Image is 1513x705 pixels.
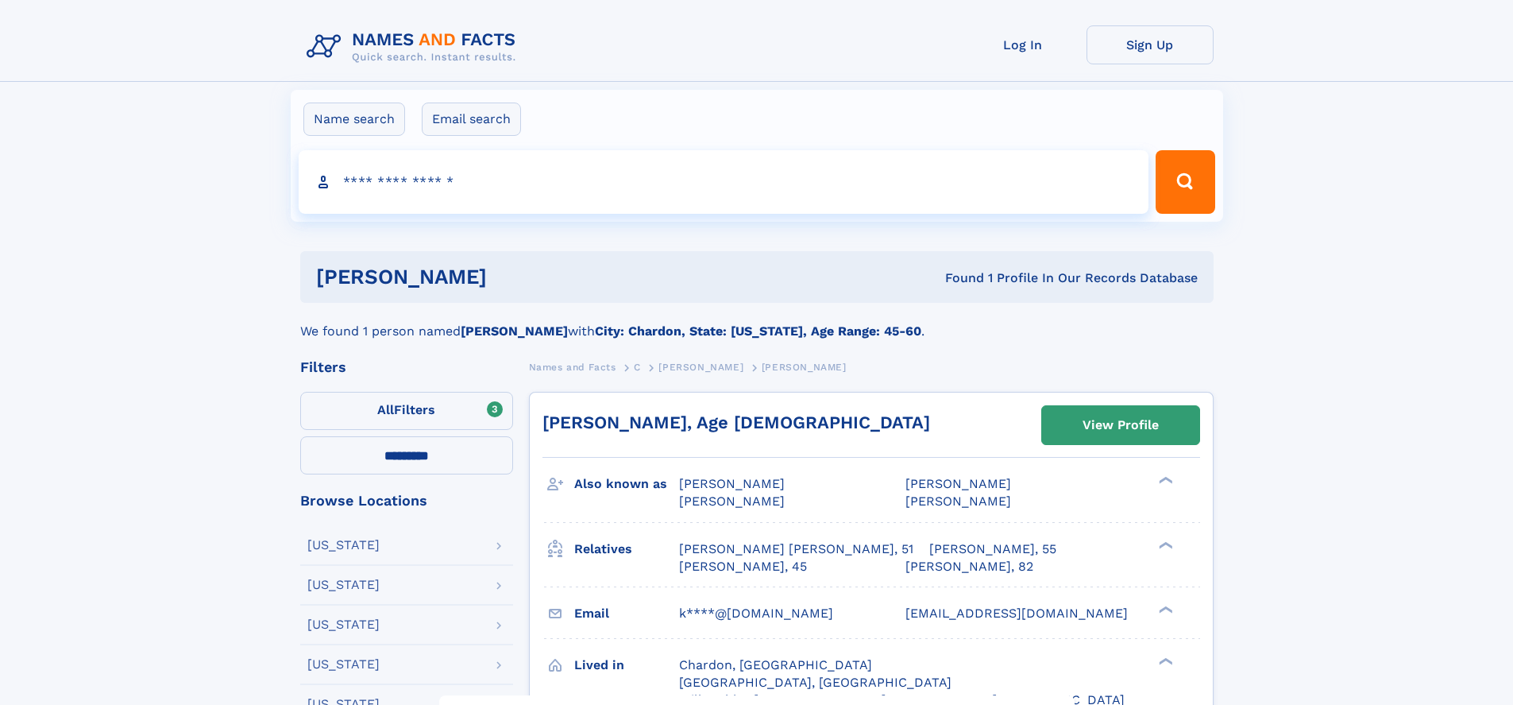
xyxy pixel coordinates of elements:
span: [GEOGRAPHIC_DATA], [GEOGRAPHIC_DATA] [679,675,951,690]
h1: [PERSON_NAME] [316,267,716,287]
div: [US_STATE] [307,579,380,591]
h3: Also known as [574,471,679,498]
div: ❯ [1155,540,1174,550]
button: Search Button [1156,150,1214,214]
div: [US_STATE] [307,539,380,552]
h3: Relatives [574,536,679,563]
span: Chardon, [GEOGRAPHIC_DATA] [679,657,872,672]
a: Sign Up [1087,25,1214,64]
span: [EMAIL_ADDRESS][DOMAIN_NAME] [905,606,1128,621]
div: We found 1 person named with . [300,303,1214,341]
a: Log In [959,25,1087,64]
label: Email search [422,103,521,136]
h3: Email [574,600,679,627]
span: All [377,402,394,417]
label: Filters [300,392,513,430]
a: [PERSON_NAME], Age [DEMOGRAPHIC_DATA] [542,413,930,432]
div: [US_STATE] [307,658,380,671]
span: [PERSON_NAME] [658,362,743,373]
img: Logo Names and Facts [300,25,529,68]
span: [PERSON_NAME] [679,494,785,509]
a: [PERSON_NAME], 55 [929,540,1056,558]
label: Name search [303,103,405,136]
span: [PERSON_NAME] [762,362,847,373]
div: ❯ [1155,656,1174,666]
div: ❯ [1155,604,1174,614]
a: [PERSON_NAME], 82 [905,558,1033,575]
b: [PERSON_NAME] [461,323,568,339]
a: [PERSON_NAME], 45 [679,558,807,575]
div: Browse Locations [300,494,513,508]
div: Found 1 Profile In Our Records Database [716,269,1198,287]
a: View Profile [1042,406,1199,444]
div: [US_STATE] [307,618,380,631]
a: [PERSON_NAME] [PERSON_NAME], 51 [679,540,913,558]
a: Names and Facts [529,357,616,377]
span: [PERSON_NAME] [679,476,785,491]
input: search input [299,150,1149,214]
div: ❯ [1155,475,1174,486]
span: C [634,362,641,373]
div: View Profile [1083,407,1159,444]
a: [PERSON_NAME] [658,357,743,377]
span: [PERSON_NAME] [905,494,1011,509]
a: C [634,357,641,377]
b: City: Chardon, State: [US_STATE], Age Range: 45-60 [595,323,921,339]
div: Filters [300,360,513,374]
h3: Lived in [574,652,679,679]
span: [PERSON_NAME] [905,476,1011,491]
